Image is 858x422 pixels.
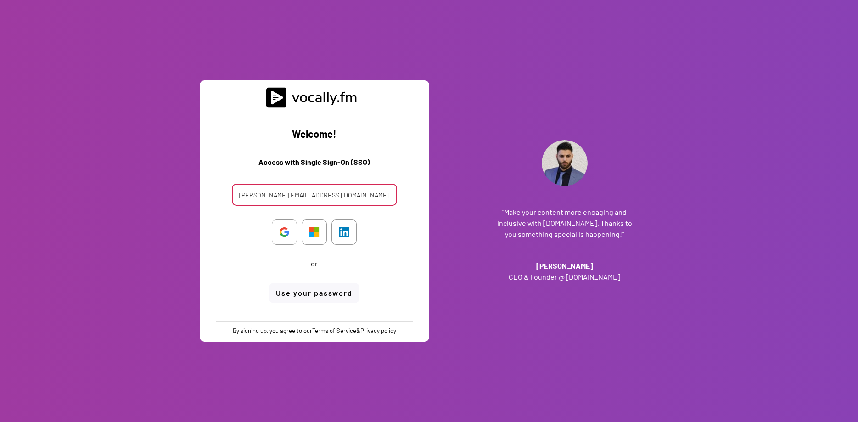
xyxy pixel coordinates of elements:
[496,260,634,271] h3: [PERSON_NAME]
[311,259,318,269] div: or
[496,271,634,282] h3: CEO & Founder @ [DOMAIN_NAME]
[309,227,320,237] img: Microsoft_logo.svg
[233,326,396,335] div: By signing up, you agree to our &
[232,184,397,206] input: Your email
[269,283,359,303] button: Use your password
[339,227,349,237] img: LinkedIn_icon.svg
[279,227,290,237] img: Google_%22G%22_logo.svg
[266,87,363,108] img: vocally%20logo.svg
[360,327,396,334] a: Privacy policy
[496,207,634,240] h3: “Make your content more engaging and inclusive with [DOMAIN_NAME]. Thanks to you something specia...
[542,140,588,186] img: Addante_Profile.png
[207,157,422,173] h3: Access with Single Sign-On (SSO)
[312,327,356,334] a: Terms of Service
[207,126,422,143] h2: Welcome!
